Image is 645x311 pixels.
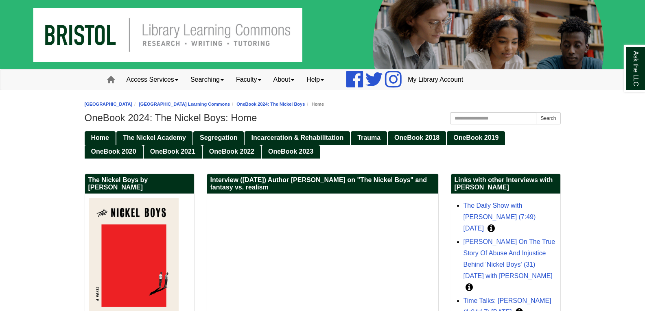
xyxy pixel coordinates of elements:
[447,131,505,145] a: OneBook 2019
[193,131,244,145] a: Segregation
[357,134,380,141] span: Trauma
[268,148,313,155] span: OneBook 2023
[209,148,254,155] span: OneBook 2022
[200,134,237,141] span: Segregation
[184,70,230,90] a: Searching
[91,134,109,141] span: Home
[85,112,561,124] h1: OneBook 2024: The Nickel Boys: Home
[85,131,116,145] a: Home
[394,134,439,141] span: OneBook 2018
[91,148,136,155] span: OneBook 2020
[245,131,350,145] a: Incarceration & Rehabilitation
[203,145,261,159] a: OneBook 2022
[207,174,438,194] h2: Interview ([DATE]) Author [PERSON_NAME] on "The Nickel Boys" and fantasy vs. realism
[150,148,195,155] span: OneBook 2021
[464,202,536,232] a: The Daily Show with [PERSON_NAME] (7:49) [DATE]
[402,70,469,90] a: My Library Account
[453,134,499,141] span: OneBook 2019
[144,145,202,159] a: OneBook 2021
[85,130,561,158] div: Guide Pages
[236,102,305,107] a: OneBook 2024: The Nickel Boys
[388,131,446,145] a: OneBook 2018
[351,131,387,145] a: Trauma
[262,145,320,159] a: OneBook 2023
[116,131,192,145] a: The Nickel Academy
[451,174,560,194] h2: Links with other Interviews with [PERSON_NAME]
[85,100,561,108] nav: breadcrumb
[230,70,267,90] a: Faculty
[85,102,133,107] a: [GEOGRAPHIC_DATA]
[305,100,324,108] li: Home
[85,174,194,194] h2: The Nickel Boys by [PERSON_NAME]
[464,238,555,279] a: [PERSON_NAME] On The True Story Of Abuse And Injustice Behind 'Nickel Boys' (31) [DATE] with [PER...
[85,145,143,159] a: OneBook 2020
[300,70,330,90] a: Help
[139,102,230,107] a: [GEOGRAPHIC_DATA] Learning Commons
[120,70,184,90] a: Access Services
[251,134,343,141] span: Incarceration & Rehabilitation
[267,70,301,90] a: About
[536,112,560,124] button: Search
[123,134,186,141] span: The Nickel Academy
